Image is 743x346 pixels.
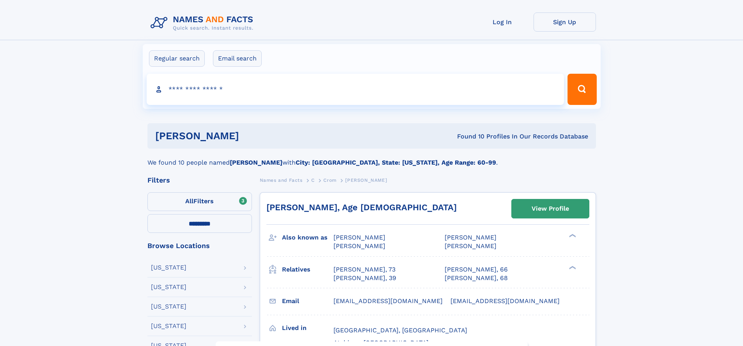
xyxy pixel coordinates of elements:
[333,274,396,282] a: [PERSON_NAME], 39
[333,234,385,241] span: [PERSON_NAME]
[147,12,260,34] img: Logo Names and Facts
[282,231,333,244] h3: Also known as
[151,264,186,271] div: [US_STATE]
[311,177,315,183] span: C
[333,297,443,305] span: [EMAIL_ADDRESS][DOMAIN_NAME]
[445,274,508,282] a: [PERSON_NAME], 68
[266,202,457,212] a: [PERSON_NAME], Age [DEMOGRAPHIC_DATA]
[333,265,395,274] a: [PERSON_NAME], 73
[445,242,497,250] span: [PERSON_NAME]
[471,12,534,32] a: Log In
[333,326,467,334] span: [GEOGRAPHIC_DATA], [GEOGRAPHIC_DATA]
[147,242,252,249] div: Browse Locations
[323,175,336,185] a: Crom
[260,175,303,185] a: Names and Facts
[185,197,193,205] span: All
[151,284,186,290] div: [US_STATE]
[282,263,333,276] h3: Relatives
[151,303,186,310] div: [US_STATE]
[296,159,496,166] b: City: [GEOGRAPHIC_DATA], State: [US_STATE], Age Range: 60-99
[345,177,387,183] span: [PERSON_NAME]
[567,265,576,270] div: ❯
[532,200,569,218] div: View Profile
[147,192,252,211] label: Filters
[147,149,596,167] div: We found 10 people named with .
[567,74,596,105] button: Search Button
[282,321,333,335] h3: Lived in
[213,50,262,67] label: Email search
[450,297,560,305] span: [EMAIL_ADDRESS][DOMAIN_NAME]
[567,233,576,238] div: ❯
[445,234,497,241] span: [PERSON_NAME]
[147,74,564,105] input: search input
[149,50,205,67] label: Regular search
[512,199,589,218] a: View Profile
[445,265,508,274] a: [PERSON_NAME], 66
[534,12,596,32] a: Sign Up
[282,295,333,308] h3: Email
[323,177,336,183] span: Crom
[311,175,315,185] a: C
[151,323,186,329] div: [US_STATE]
[230,159,282,166] b: [PERSON_NAME]
[147,177,252,184] div: Filters
[333,242,385,250] span: [PERSON_NAME]
[348,132,588,141] div: Found 10 Profiles In Our Records Database
[155,131,348,141] h1: [PERSON_NAME]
